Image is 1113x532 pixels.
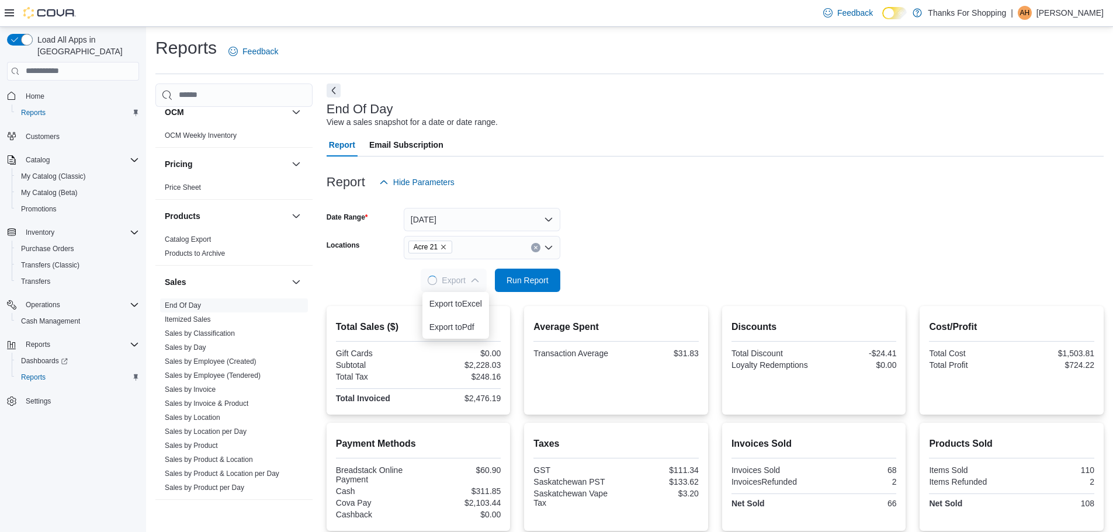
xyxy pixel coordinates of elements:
a: Sales by Employee (Created) [165,357,256,366]
span: Reports [16,370,139,384]
h2: Taxes [533,437,699,451]
span: My Catalog (Classic) [21,172,86,181]
h2: Discounts [731,320,897,334]
span: Reports [21,108,46,117]
span: Catalog Export [165,235,211,244]
button: OCM [289,105,303,119]
div: Items Sold [929,465,1009,475]
div: Total Discount [731,349,812,358]
button: Settings [2,392,144,409]
span: Settings [26,397,51,406]
button: Reports [21,338,55,352]
span: My Catalog (Beta) [16,186,139,200]
span: Itemized Sales [165,315,211,324]
strong: Net Sold [929,499,962,508]
a: Cash Management [16,314,85,328]
span: Sales by Product [165,441,218,450]
input: Dark Mode [882,7,907,19]
span: Settings [21,394,139,408]
button: Customers [2,128,144,145]
div: $60.90 [421,465,501,475]
a: Sales by Product [165,441,218,450]
span: Load All Apps in [GEOGRAPHIC_DATA] [33,34,139,57]
span: Operations [26,300,60,310]
span: Inventory [21,225,139,239]
span: Sales by Employee (Created) [165,357,256,366]
div: Total Tax [336,372,416,381]
span: Acre 21 [408,241,452,253]
label: Locations [327,241,360,250]
span: Sales by Employee (Tendered) [165,371,261,380]
h2: Products Sold [929,437,1094,451]
button: Clear input [531,243,540,252]
div: 2 [1014,477,1094,486]
span: Sales by Product per Day [165,483,244,492]
span: Catalog [21,153,139,167]
div: Cash [336,486,416,496]
button: Home [2,88,144,105]
a: Feedback [224,40,283,63]
a: Transfers (Classic) [16,258,84,272]
div: 66 [816,499,896,508]
h2: Average Spent [533,320,699,334]
div: -$24.41 [816,349,896,358]
span: Sales by Day [165,343,206,352]
h3: Pricing [165,158,192,170]
span: Home [26,92,44,101]
button: Transfers (Classic) [12,257,144,273]
h2: Total Sales ($) [336,320,501,334]
span: Feedback [242,46,278,57]
div: Cova Pay [336,498,416,507]
button: Export toExcel [422,292,489,315]
div: View a sales snapshot for a date or date range. [327,116,498,128]
a: Sales by Day [165,343,206,352]
button: My Catalog (Classic) [12,168,144,185]
a: End Of Day [165,301,201,310]
a: Settings [21,394,56,408]
span: Sales by Product & Location per Day [165,469,279,478]
div: $0.00 [421,349,501,358]
span: My Catalog (Classic) [16,169,139,183]
div: $2,228.03 [421,360,501,370]
a: OCM Weekly Inventory [165,131,237,140]
span: Reports [21,338,139,352]
p: [PERSON_NAME] [1036,6,1104,20]
div: $3.20 [619,489,699,498]
div: OCM [155,128,313,147]
a: Reports [16,106,50,120]
button: My Catalog (Beta) [12,185,144,201]
h3: Report [327,175,365,189]
div: Invoices Sold [731,465,812,475]
p: | [1011,6,1013,20]
span: Home [21,89,139,103]
button: Cash Management [12,313,144,329]
div: $2,476.19 [421,394,501,403]
div: $0.00 [816,360,896,370]
button: Export toPdf [422,315,489,339]
h3: Sales [165,276,186,288]
a: Sales by Invoice & Product [165,399,248,408]
h2: Invoices Sold [731,437,897,451]
span: Feedback [837,7,873,19]
button: Transfers [12,273,144,290]
span: Sales by Location per Day [165,427,247,436]
div: Gift Cards [336,349,416,358]
div: 2 [816,477,896,486]
h2: Cost/Profit [929,320,1094,334]
a: Products to Archive [165,249,225,258]
button: Open list of options [544,243,553,252]
a: Sales by Product & Location [165,455,253,464]
button: Purchase Orders [12,241,144,257]
span: Reports [26,340,50,349]
button: Sales [165,276,287,288]
a: Sales by Employee (Tendered) [165,371,261,380]
div: $311.85 [421,486,501,496]
span: Cash Management [16,314,139,328]
a: Sales by Location per Day [165,427,247,436]
div: $31.83 [619,349,699,358]
a: Dashboards [12,353,144,369]
span: Export to Pdf [429,322,482,332]
span: Email Subscription [369,133,443,157]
